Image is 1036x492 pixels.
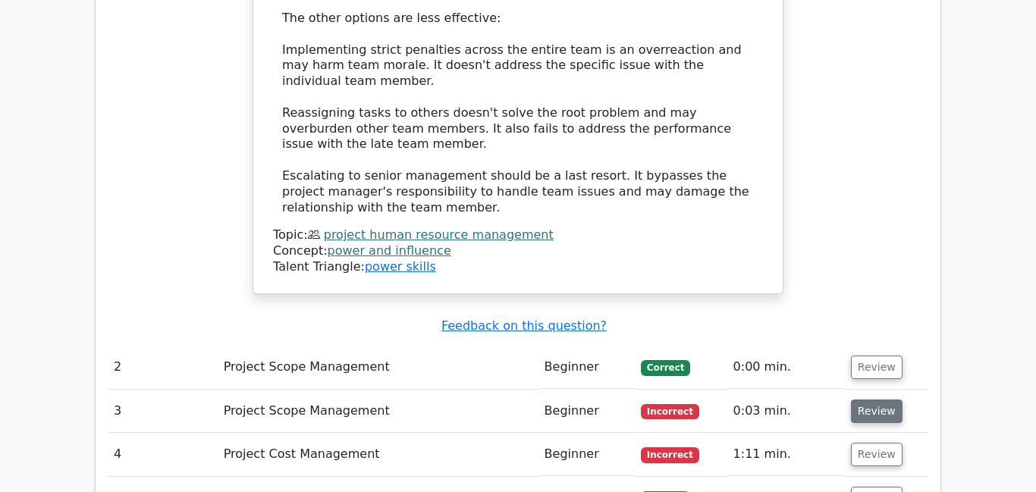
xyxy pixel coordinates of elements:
button: Review [851,400,903,423]
div: Talent Triangle: [273,227,763,274]
td: Beginner [538,346,635,389]
a: power and influence [328,243,451,258]
div: Concept: [273,243,763,259]
td: Project Scope Management [218,390,538,433]
td: Beginner [538,433,635,476]
td: Project Scope Management [218,346,538,389]
div: Topic: [273,227,763,243]
td: 3 [108,390,218,433]
span: Incorrect [641,447,699,462]
a: project human resource management [324,227,554,242]
button: Review [851,356,903,379]
td: 1:11 min. [727,433,845,476]
td: Beginner [538,390,635,433]
a: Feedback on this question? [441,318,607,333]
td: Project Cost Management [218,433,538,476]
span: Incorrect [641,404,699,419]
td: 0:00 min. [727,346,845,389]
span: Correct [641,360,690,375]
td: 0:03 min. [727,390,845,433]
button: Review [851,443,903,466]
td: 2 [108,346,218,389]
td: 4 [108,433,218,476]
a: power skills [365,259,436,274]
